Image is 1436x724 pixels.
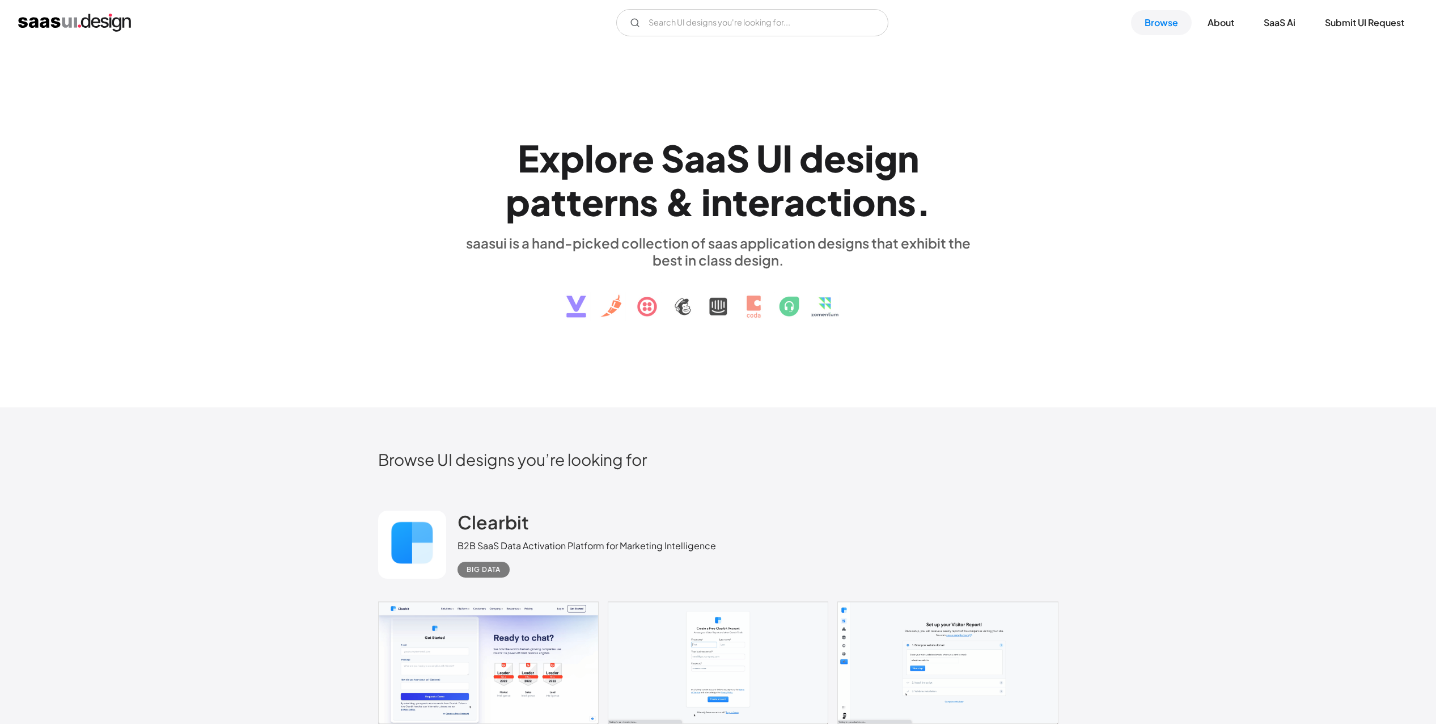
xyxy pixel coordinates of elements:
div: Big Data [467,563,501,576]
div: c [805,180,827,224]
div: p [560,136,584,180]
div: B2B SaaS Data Activation Platform for Marketing Intelligence [458,539,716,553]
div: r [604,180,618,224]
div: s [639,180,658,224]
div: n [876,180,897,224]
div: o [594,136,618,180]
div: t [566,180,582,224]
div: r [770,180,784,224]
div: i [701,180,711,224]
div: saasui is a hand-picked collection of saas application designs that exhibit the best in class des... [458,234,979,268]
div: a [530,180,551,224]
div: n [897,136,919,180]
div: e [824,136,846,180]
img: text, icon, saas logo [547,268,890,327]
div: i [865,136,874,180]
div: E [518,136,539,180]
div: a [684,136,705,180]
div: t [827,180,842,224]
div: I [782,136,793,180]
input: Search UI designs you're looking for... [616,9,888,36]
div: i [842,180,852,224]
div: S [726,136,749,180]
div: . [916,180,931,224]
div: d [799,136,824,180]
div: x [539,136,560,180]
a: Clearbit [458,511,529,539]
div: & [665,180,694,224]
div: p [506,180,530,224]
div: U [756,136,782,180]
h1: Explore SaaS UI design patterns & interactions. [458,136,979,224]
div: n [711,180,732,224]
div: t [551,180,566,224]
div: a [705,136,726,180]
div: t [732,180,748,224]
div: a [784,180,805,224]
div: e [582,180,604,224]
div: r [618,136,632,180]
div: S [661,136,684,180]
div: e [748,180,770,224]
div: g [874,136,897,180]
form: Email Form [616,9,888,36]
h2: Browse UI designs you’re looking for [378,449,1058,469]
div: s [846,136,865,180]
a: SaaS Ai [1250,10,1309,35]
div: e [632,136,654,180]
h2: Clearbit [458,511,529,533]
div: s [897,180,916,224]
a: home [18,14,131,32]
div: n [618,180,639,224]
a: Browse [1131,10,1192,35]
div: l [584,136,594,180]
a: About [1194,10,1248,35]
div: o [852,180,876,224]
a: Submit UI Request [1311,10,1418,35]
